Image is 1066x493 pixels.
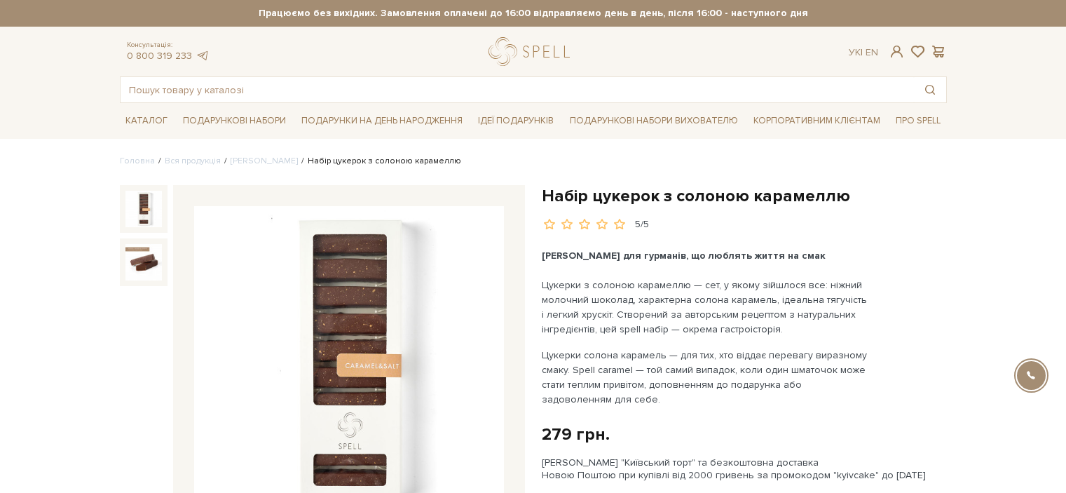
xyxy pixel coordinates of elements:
a: Каталог [120,110,173,132]
input: Пошук товару у каталозі [121,77,914,102]
a: Головна [120,156,155,166]
li: Набір цукерок з солоною карамеллю [298,155,461,168]
span: Цукерки солона карамель — для тих, хто віддає перевагу виразному смаку. Spell caramel — той самий... [542,349,870,405]
div: 5/5 [635,218,649,231]
a: Подарункові набори [177,110,292,132]
span: [PERSON_NAME] для гурманів, що люблять життя на смак [542,250,826,262]
img: Набір цукерок з солоною карамеллю [125,244,162,281]
a: Подарункові набори вихователю [564,109,744,133]
a: telegram [196,50,210,62]
a: Вся продукція [165,156,221,166]
a: logo [488,37,576,66]
a: 0 800 319 233 [127,50,192,62]
a: Корпоративним клієнтам [748,109,886,133]
div: [PERSON_NAME] "Київський торт" та безкоштовна доставка Новою Поштою при купівлі від 2000 гривень ... [542,457,947,482]
a: Про Spell [890,110,946,132]
div: Ук [849,46,878,59]
button: Пошук товару у каталозі [914,77,946,102]
span: | [861,46,863,58]
div: 279 грн. [542,424,610,445]
a: En [866,46,878,58]
img: Набір цукерок з солоною карамеллю [125,191,162,227]
a: Подарунки на День народження [296,110,468,132]
h1: Набір цукерок з солоною карамеллю [542,185,947,207]
span: Консультація: [127,41,210,50]
strong: Працюємо без вихідних. Замовлення оплачені до 16:00 відправляємо день в день, після 16:00 - насту... [120,7,947,20]
a: Ідеї подарунків [472,110,559,132]
span: Цукерки з солоною карамеллю — сет, у якому зійшлося все: ніжний молочний шоколад, характерна соло... [542,279,870,335]
a: [PERSON_NAME] [231,156,298,166]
